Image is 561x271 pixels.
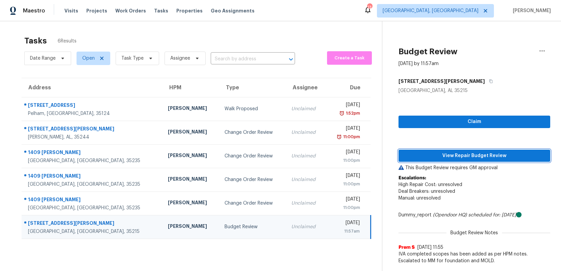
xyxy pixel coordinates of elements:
div: 1:52pm [345,110,360,117]
div: [DATE] [331,196,360,204]
span: View Repair Budget Review [404,152,545,160]
h2: Tasks [24,37,47,44]
div: 1409 [PERSON_NAME] [28,173,157,181]
div: Unclaimed [291,223,320,230]
div: Dummy_report [398,212,550,218]
th: HPM [163,78,219,97]
div: Unclaimed [291,129,320,136]
th: Due [326,78,371,97]
i: (Opendoor HQ) [433,213,467,217]
div: Unclaimed [291,106,320,112]
div: Unclaimed [291,200,320,207]
div: Pelham, [GEOGRAPHIC_DATA], 35124 [28,110,157,117]
div: [PERSON_NAME], AL, 35244 [28,134,157,141]
div: 1409 [PERSON_NAME] [28,149,157,157]
div: Unclaimed [291,153,320,159]
p: This Budget Review requires GM approval [398,164,550,171]
div: 11:57am [331,228,359,235]
span: Geo Assignments [211,7,255,14]
div: [STREET_ADDRESS][PERSON_NAME] [28,125,157,134]
div: 11:00pm [331,204,360,211]
b: Escalations: [398,176,426,180]
span: Manual: unresolved [398,196,441,201]
th: Type [219,78,286,97]
span: [PERSON_NAME] [510,7,551,14]
div: [GEOGRAPHIC_DATA], [GEOGRAPHIC_DATA], 35235 [28,205,157,211]
span: Date Range [30,55,56,62]
h5: [STREET_ADDRESS][PERSON_NAME] [398,78,485,85]
div: [DATE] [331,149,360,157]
button: Create a Task [327,51,372,65]
div: [GEOGRAPHIC_DATA], AL 35215 [398,87,550,94]
span: Prem S [398,244,415,251]
span: Budget Review Notes [446,230,502,236]
th: Assignee [286,78,326,97]
div: [STREET_ADDRESS] [28,102,157,110]
button: Open [286,55,296,64]
div: 13 [367,4,372,11]
span: Tasks [154,8,168,13]
button: Claim [398,116,550,128]
input: Search by address [211,54,276,64]
span: IVA completed scopes has been added as per HPM notes. Escalated to MM for foundation and MOLD. [398,251,550,264]
span: High Repair Cost: unresolved [398,182,462,187]
div: [PERSON_NAME] [168,199,214,208]
div: [GEOGRAPHIC_DATA], [GEOGRAPHIC_DATA], 35235 [28,181,157,188]
div: 11:00pm [331,157,360,164]
span: Visits [64,7,78,14]
span: [DATE] 11:55 [417,245,443,250]
div: [DATE] by 11:57am [398,60,439,67]
span: [GEOGRAPHIC_DATA], [GEOGRAPHIC_DATA] [383,7,478,14]
span: Create a Task [330,54,368,62]
div: [PERSON_NAME] [168,176,214,184]
span: Assignee [170,55,190,62]
h2: Budget Review [398,48,457,55]
span: Maestro [23,7,45,14]
th: Address [22,78,163,97]
div: Walk Proposed [225,106,281,112]
div: [PERSON_NAME] [168,223,214,231]
span: Open [82,55,95,62]
div: 11:00pm [342,133,360,140]
div: [DATE] [331,101,360,110]
span: Work Orders [115,7,146,14]
div: Change Order Review [225,200,281,207]
div: Budget Review [225,223,281,230]
div: Change Order Review [225,176,281,183]
div: [DATE] [331,125,360,133]
span: Claim [404,118,545,126]
div: [DATE] [331,172,360,181]
div: [PERSON_NAME] [168,128,214,137]
div: [PERSON_NAME] [168,152,214,160]
div: Change Order Review [225,129,281,136]
img: Overdue Alarm Icon [339,110,345,117]
div: [STREET_ADDRESS][PERSON_NAME] [28,220,157,228]
div: 11:00pm [331,181,360,187]
span: Projects [86,7,107,14]
i: scheduled for: [DATE] [468,213,516,217]
div: 1409 [PERSON_NAME] [28,196,157,205]
span: Deal Breakers: unresolved [398,189,455,194]
div: [GEOGRAPHIC_DATA], [GEOGRAPHIC_DATA], 35235 [28,157,157,164]
div: [GEOGRAPHIC_DATA], [GEOGRAPHIC_DATA], 35215 [28,228,157,235]
div: [PERSON_NAME] [168,105,214,113]
span: Task Type [121,55,144,62]
span: Properties [176,7,203,14]
div: [DATE] [331,219,359,228]
button: View Repair Budget Review [398,150,550,162]
div: Change Order Review [225,153,281,159]
span: 6 Results [58,38,77,44]
img: Overdue Alarm Icon [336,133,342,140]
div: Unclaimed [291,176,320,183]
button: Copy Address [485,75,494,87]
